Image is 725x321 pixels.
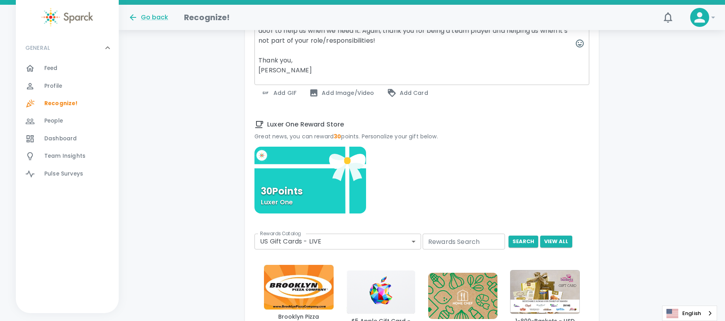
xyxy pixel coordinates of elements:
p: GENERAL [25,44,50,52]
a: People [16,112,119,130]
p: 30 Points [261,187,303,196]
span: Profile [44,82,62,90]
span: Recognize! [44,100,78,108]
span: Luxer One Reward Store [254,120,589,129]
aside: Language selected: English [662,306,717,321]
a: English [662,306,717,321]
span: Team Insights [44,152,85,160]
img: Sparck logo [42,8,93,26]
div: GENERAL [16,36,119,60]
div: GENERAL [16,60,119,186]
img: 1-800-Baskets - USD 5.00 [510,270,579,314]
img: Brooklyn Pizza Company - USD 5 [264,265,333,310]
span: Add Card [387,88,428,98]
span: 30 [334,132,341,140]
a: Recognize! [16,95,119,112]
span: Add Image/Video [309,88,374,98]
label: Rewards Catalog [260,230,301,237]
a: Feed [16,60,119,77]
div: Great news, you can reward points. Personalize your gift below. [254,132,589,140]
a: Team Insights [16,147,119,165]
span: Feed [44,64,58,72]
span: Pulse Surveys [44,170,83,178]
span: People [44,117,63,125]
p: Luxer One [261,198,293,207]
button: View All [540,236,572,248]
img: $5 Apple Gift Card - Email Delivery [346,270,416,313]
button: 30PointsLuxer One [254,147,366,213]
div: US Gift Cards - LIVE [254,234,421,249]
div: Language [662,306,717,321]
a: Sparck logo [16,8,119,26]
span: Dashboard [44,135,77,143]
img: Home Chef - USD 5 [428,273,497,319]
a: Pulse Surveys [16,165,119,183]
textarea: Hey [PERSON_NAME]! I wanted to say thank you so much for always helping our team out with any HR ... [254,2,589,85]
input: Search from our Store [423,234,505,249]
a: Dashboard [16,130,119,147]
button: search [509,236,538,248]
span: Add GIF [261,88,296,98]
a: Profile [16,77,119,95]
h1: Recognize! [184,11,230,24]
button: Go back [128,13,168,22]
